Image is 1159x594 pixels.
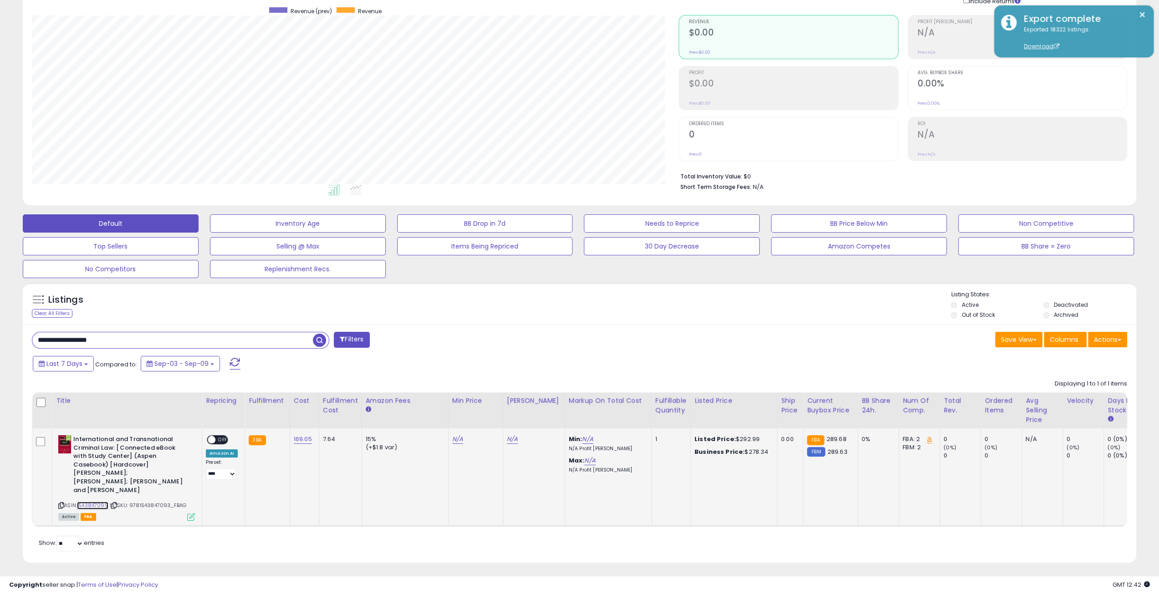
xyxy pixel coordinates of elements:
[862,396,895,415] div: BB Share 24h.
[366,406,371,414] small: Amazon Fees.
[918,20,1127,25] span: Profit [PERSON_NAME]
[23,237,199,255] button: Top Sellers
[961,301,978,309] label: Active
[507,435,518,444] a: N/A
[827,435,847,443] span: 289.68
[39,538,104,547] span: Show: entries
[1055,380,1127,388] div: Displaying 1 to 1 of 1 items
[358,7,382,15] span: Revenue
[210,237,386,255] button: Selling @ Max
[81,513,96,521] span: FBA
[1054,311,1078,319] label: Archived
[584,456,595,465] a: N/A
[569,467,644,473] p: N/A Profit [PERSON_NAME]
[294,435,312,444] a: 169.05
[206,449,238,457] div: Amazon AI
[807,396,854,415] div: Current Buybox Price
[918,50,935,55] small: Prev: N/A
[56,396,198,406] div: Title
[32,309,72,318] div: Clear All Filters
[95,360,137,369] span: Compared to:
[154,359,209,368] span: Sep-03 - Sep-09
[569,446,644,452] p: N/A Profit [PERSON_NAME]
[366,443,441,452] div: (+$1.8 var)
[862,435,892,443] div: 0%
[210,214,386,233] button: Inventory Age
[1108,415,1113,423] small: Days In Stock.
[944,452,980,460] div: 0
[807,435,824,445] small: FBA
[985,435,1021,443] div: 0
[569,396,648,406] div: Markup on Total Cost
[1017,25,1147,51] div: Exported 18322 listings.
[206,459,238,480] div: Preset:
[958,237,1134,255] button: BB Share = Zero
[807,447,825,457] small: FBM
[584,237,760,255] button: 30 Day Decrease
[1067,435,1103,443] div: 0
[958,214,1134,233] button: Non Competitive
[1067,396,1100,406] div: Velocity
[680,170,1120,181] li: $0
[689,71,898,76] span: Profit
[771,237,947,255] button: Amazon Competes
[569,456,585,465] b: Max:
[569,435,582,443] b: Min:
[944,444,956,451] small: (0%)
[1067,452,1103,460] div: 0
[1108,435,1144,443] div: 0 (0%)
[584,214,760,233] button: Needs to Reprice
[689,27,898,40] h2: $0.00
[452,435,463,444] a: N/A
[323,435,355,443] div: 7.64
[689,122,898,127] span: Ordered Items
[944,435,980,443] div: 0
[582,435,593,444] a: N/A
[694,435,736,443] b: Listed Price:
[680,183,751,191] b: Short Term Storage Fees:
[1054,301,1088,309] label: Deactivated
[78,580,117,589] a: Terms of Use
[918,71,1127,76] span: Avg. Buybox Share
[655,435,684,443] div: 1
[918,152,935,157] small: Prev: N/A
[1067,444,1079,451] small: (0%)
[951,290,1136,299] p: Listing States:
[918,27,1127,40] h2: N/A
[294,396,315,406] div: Cost
[249,396,286,406] div: Fulfillment
[689,78,898,91] h2: $0.00
[452,396,499,406] div: Min Price
[118,580,158,589] a: Privacy Policy
[752,183,763,191] span: N/A
[9,581,158,589] div: seller snap | |
[694,435,770,443] div: $292.99
[58,435,71,453] img: 41kbzTd2o1L._SL40_.jpg
[680,173,742,180] b: Total Inventory Value:
[1026,396,1059,425] div: Avg Selling Price
[918,101,939,106] small: Prev: 0.00%
[694,448,770,456] div: $278.34
[771,214,947,233] button: BB Price Below Min
[48,294,83,306] h5: Listings
[1108,396,1141,415] div: Days In Stock
[397,237,573,255] button: Items Being Repriced
[903,435,933,443] div: FBA: 2
[985,452,1021,460] div: 0
[781,396,799,415] div: Ship Price
[77,502,108,509] a: 1543847099
[918,129,1127,142] h2: N/A
[1088,332,1127,347] button: Actions
[918,78,1127,91] h2: 0.00%
[291,7,332,15] span: Revenue (prev)
[9,580,42,589] strong: Copyright
[689,20,898,25] span: Revenue
[215,436,230,444] span: OFF
[1113,580,1150,589] span: 2025-09-17 12:42 GMT
[23,260,199,278] button: No Competitors
[58,513,79,521] span: All listings currently available for purchase on Amazon
[944,396,977,415] div: Total Rev.
[73,435,184,497] b: International and Transnational Criminal Law: [Connected eBook with Study Center] (Aspen Casebook...
[827,447,848,456] span: 289.63
[565,392,651,428] th: The percentage added to the cost of goods (COGS) that forms the calculator for Min & Max prices.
